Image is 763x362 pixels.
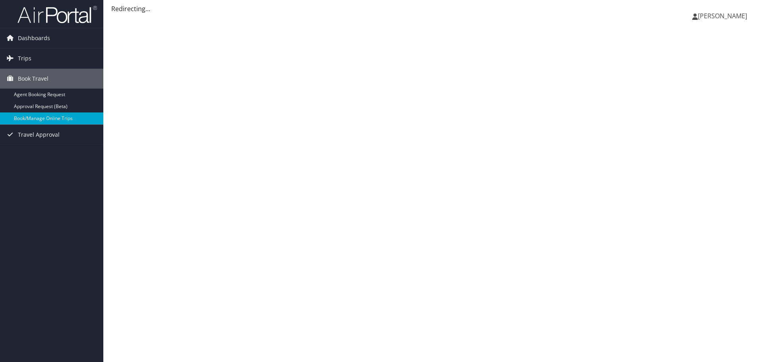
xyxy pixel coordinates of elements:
[18,69,48,89] span: Book Travel
[18,28,50,48] span: Dashboards
[18,48,31,68] span: Trips
[692,4,755,28] a: [PERSON_NAME]
[111,4,755,14] div: Redirecting...
[18,125,60,145] span: Travel Approval
[17,5,97,24] img: airportal-logo.png
[698,12,747,20] span: [PERSON_NAME]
